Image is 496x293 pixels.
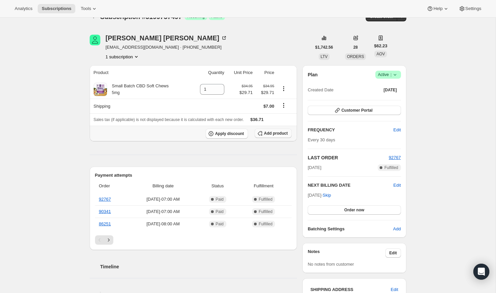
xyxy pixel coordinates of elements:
button: Apply discount [206,129,248,139]
button: Subscriptions [38,4,75,13]
th: Price [255,65,276,80]
button: Tools [77,4,102,13]
button: Product actions [106,53,140,60]
button: Product actions [278,85,289,92]
span: Skip [323,192,331,199]
span: [DATE] · 07:00 AM [130,208,196,215]
h3: Notes [308,248,385,258]
button: Add product [255,129,292,138]
h3: SHIPPING ADDRESS [310,286,391,293]
div: Open Intercom Messenger [473,264,489,280]
span: [DATE] · 07:00 AM [130,196,196,203]
span: $29.71 [257,89,274,96]
span: $1,742.56 [315,45,333,50]
span: [DATE] [384,87,397,93]
span: Settings [465,6,481,11]
button: Add [389,224,405,234]
span: Paid [216,209,224,214]
button: $1,742.56 [311,43,337,52]
small: $34.95 [263,84,274,88]
span: Apply discount [215,131,244,136]
nav: Pagination [95,235,292,245]
span: Sales tax (if applicable) is not displayed because it is calculated with each new order. [94,117,244,122]
span: Lisa Maughan [90,35,100,45]
img: product img [94,83,107,96]
span: Fulfilled [259,197,272,202]
a: 92767 [389,155,401,160]
span: [EMAIL_ADDRESS][DOMAIN_NAME] · [PHONE_NUMBER] [106,44,227,51]
span: Paid [216,221,224,227]
th: Shipping [90,99,191,113]
a: 86251 [99,221,111,226]
div: [PERSON_NAME] [PERSON_NAME] [106,35,227,41]
th: Product [90,65,191,80]
h2: Timeline [100,263,297,270]
span: [DATE] · 08:00 AM [130,221,196,227]
span: Edit [391,286,398,293]
span: Fulfillment [239,183,288,189]
button: Analytics [11,4,36,13]
button: Next [104,235,113,245]
span: [DATE] · [308,193,331,198]
button: 92767 [389,154,401,161]
th: Quantity [191,65,226,80]
span: $7.00 [263,104,274,109]
button: 28 [349,43,362,52]
span: Active [378,71,398,78]
span: Tools [81,6,91,11]
small: $34.95 [242,84,253,88]
span: Customer Portal [341,108,372,113]
button: Customer Portal [308,106,401,115]
span: Every 30 days [308,137,335,142]
div: Small Batch CBD Soft Chews [107,83,169,96]
button: Shipping actions [278,102,289,109]
th: Order [95,179,129,193]
span: No notes from customer [308,262,354,267]
span: Paid [216,197,224,202]
span: Fulfilled [384,165,398,170]
span: Billing date [130,183,196,189]
h2: LAST ORDER [308,154,389,161]
span: Edit [393,127,401,133]
button: Help [423,4,453,13]
span: Add [393,226,401,232]
span: Created Date [308,87,333,93]
button: Edit [389,125,405,135]
button: Order now [308,205,401,215]
button: Settings [455,4,485,13]
button: [DATE] [380,85,401,95]
span: Analytics [15,6,32,11]
span: 28 [353,45,358,50]
a: 90341 [99,209,111,214]
span: Order now [344,207,364,213]
span: Fulfilled [259,209,272,214]
h2: Plan [308,71,318,78]
button: Edit [393,182,401,189]
h6: Batching Settings [308,226,393,232]
button: Skip [319,190,335,201]
small: 5mg [112,90,120,95]
span: Fulfilled [259,221,272,227]
h2: Payment attempts [95,172,292,179]
span: [DATE] [308,164,321,171]
span: Status [200,183,235,189]
span: ORDERS [347,54,364,59]
th: Unit Price [226,65,255,80]
span: Subscriptions [42,6,71,11]
button: Edit [385,248,401,258]
span: $29.71 [239,89,253,96]
span: $36.71 [250,117,264,122]
span: Add product [264,131,288,136]
span: LTV [321,54,328,59]
span: | [390,72,391,77]
h2: NEXT BILLING DATE [308,182,393,189]
span: $62.23 [374,43,387,49]
span: Help [433,6,442,11]
span: AOV [376,52,385,56]
span: Edit [389,250,397,256]
a: 92767 [99,197,111,202]
h2: FREQUENCY [308,127,393,133]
